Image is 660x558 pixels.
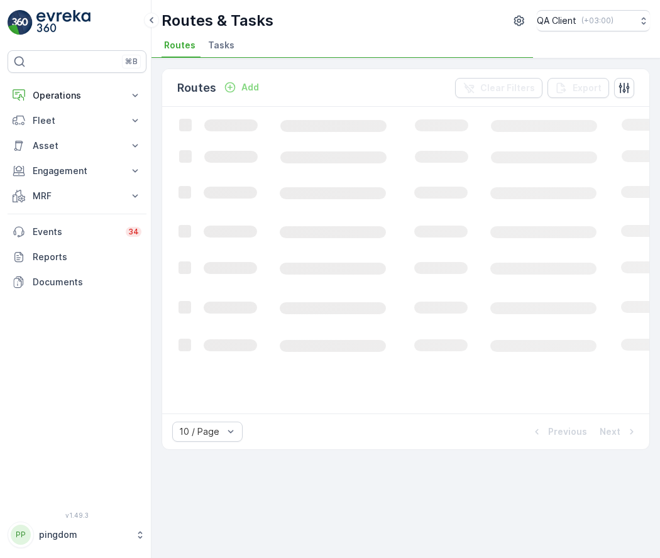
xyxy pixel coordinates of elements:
[208,39,234,52] span: Tasks
[573,82,602,94] p: Export
[33,114,121,127] p: Fleet
[547,78,609,98] button: Export
[33,190,121,202] p: MRF
[600,425,620,438] p: Next
[480,82,535,94] p: Clear Filters
[537,14,576,27] p: QA Client
[8,522,146,548] button: PPpingdom
[36,10,91,35] img: logo_light-DOdMpM7g.png
[33,139,121,152] p: Asset
[8,158,146,183] button: Engagement
[8,219,146,244] a: Events34
[598,424,639,439] button: Next
[128,227,139,237] p: 34
[537,10,650,31] button: QA Client(+03:00)
[177,79,216,97] p: Routes
[8,133,146,158] button: Asset
[39,528,129,541] p: pingdom
[33,226,118,238] p: Events
[164,39,195,52] span: Routes
[455,78,542,98] button: Clear Filters
[33,89,121,102] p: Operations
[8,10,33,35] img: logo
[241,81,259,94] p: Add
[219,80,264,95] button: Add
[8,511,146,519] span: v 1.49.3
[125,57,138,67] p: ⌘B
[8,183,146,209] button: MRF
[162,11,273,31] p: Routes & Tasks
[33,251,141,263] p: Reports
[8,108,146,133] button: Fleet
[548,425,587,438] p: Previous
[581,16,613,26] p: ( +03:00 )
[8,83,146,108] button: Operations
[529,424,588,439] button: Previous
[33,276,141,288] p: Documents
[8,270,146,295] a: Documents
[11,525,31,545] div: PP
[8,244,146,270] a: Reports
[33,165,121,177] p: Engagement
